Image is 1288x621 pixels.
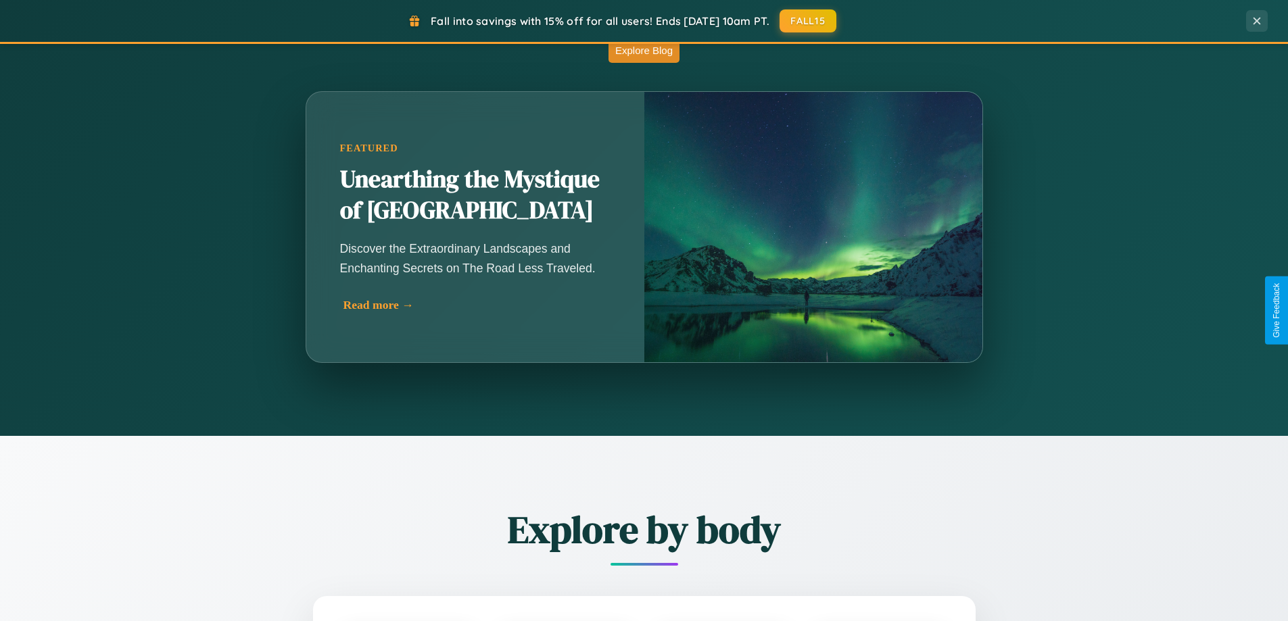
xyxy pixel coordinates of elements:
[239,503,1050,555] h2: Explore by body
[340,239,611,277] p: Discover the Extraordinary Landscapes and Enchanting Secrets on The Road Less Traveled.
[340,164,611,226] h2: Unearthing the Mystique of [GEOGRAPHIC_DATA]
[780,9,836,32] button: FALL15
[340,143,611,154] div: Featured
[431,14,769,28] span: Fall into savings with 15% off for all users! Ends [DATE] 10am PT.
[609,38,679,63] button: Explore Blog
[1272,283,1281,338] div: Give Feedback
[343,298,614,312] div: Read more →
